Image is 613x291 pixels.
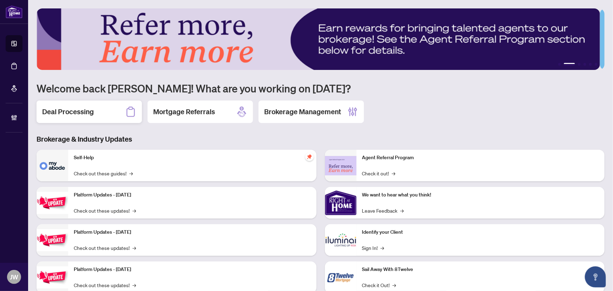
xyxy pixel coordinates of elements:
button: 2 [564,63,575,66]
span: → [392,169,396,177]
img: Platform Updates - June 23, 2025 [37,266,68,289]
img: Identify your Client [325,224,357,256]
p: Self-Help [74,154,311,162]
button: 4 [583,63,586,66]
h3: Brokerage & Industry Updates [37,134,605,144]
a: Leave Feedback→ [362,207,404,214]
button: Open asap [585,266,606,287]
a: Check out these updates!→ [74,207,136,214]
p: We want to hear what you think! [362,191,599,199]
p: Platform Updates - [DATE] [74,266,311,273]
span: pushpin [305,153,314,161]
img: Platform Updates - July 21, 2025 [37,192,68,214]
a: Sign In!→ [362,244,384,252]
span: → [400,207,404,214]
img: logo [6,5,22,18]
img: We want to hear what you think! [325,187,357,219]
h2: Mortgage Referrals [153,107,215,117]
img: Agent Referral Program [325,156,357,175]
button: 1 [558,63,561,66]
span: JW [10,272,18,282]
h2: Brokerage Management [264,107,341,117]
button: 6 [595,63,598,66]
a: Check it out!→ [362,169,396,177]
span: → [393,281,396,289]
button: 5 [589,63,592,66]
h1: Welcome back [PERSON_NAME]! What are you working on [DATE]? [37,82,605,95]
p: Sail Away With 8Twelve [362,266,599,273]
h2: Deal Processing [42,107,94,117]
img: Self-Help [37,150,68,181]
span: → [381,244,384,252]
p: Platform Updates - [DATE] [74,191,311,199]
a: Check out these updates!→ [74,244,136,252]
p: Agent Referral Program [362,154,599,162]
a: Check out these guides!→ [74,169,133,177]
span: → [132,281,136,289]
a: Check it Out!→ [362,281,396,289]
button: 3 [578,63,581,66]
a: Check out these updates!→ [74,281,136,289]
p: Identify your Client [362,228,599,236]
p: Platform Updates - [DATE] [74,228,311,236]
img: Platform Updates - July 8, 2025 [37,229,68,251]
span: → [132,244,136,252]
span: → [129,169,133,177]
img: Slide 1 [37,8,600,70]
span: → [132,207,136,214]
